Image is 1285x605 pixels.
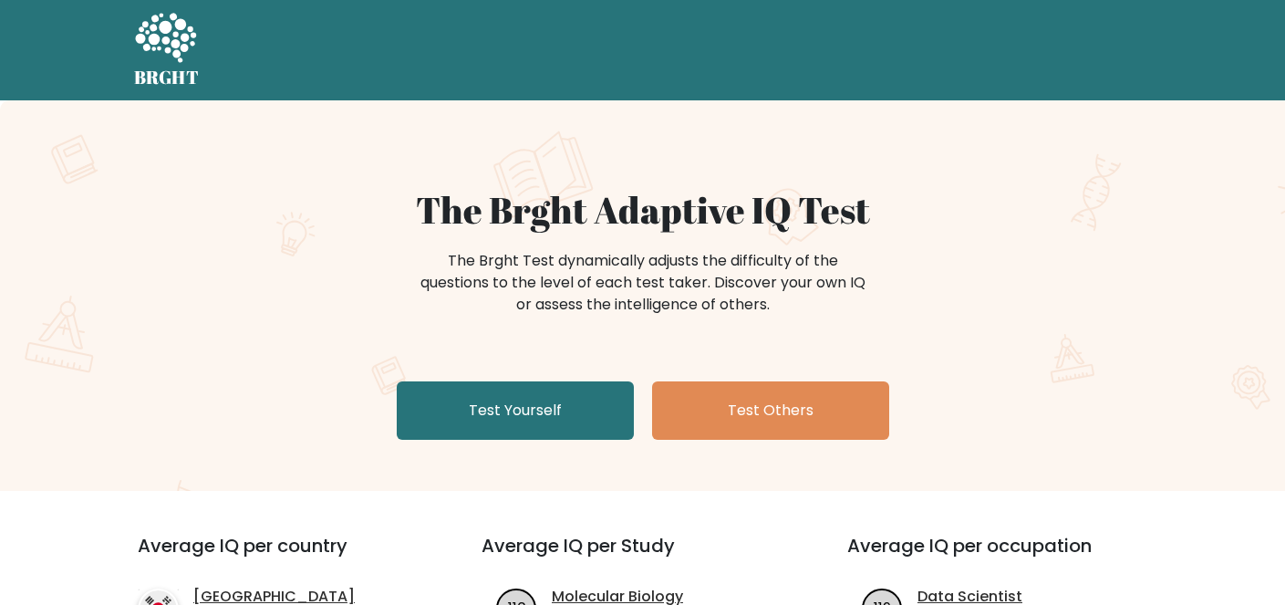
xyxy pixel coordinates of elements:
h3: Average IQ per country [138,535,416,579]
a: Test Others [652,381,889,440]
a: Test Yourself [397,381,634,440]
h3: Average IQ per occupation [847,535,1169,579]
h5: BRGHT [134,67,200,89]
h3: Average IQ per Study [482,535,803,579]
div: The Brght Test dynamically adjusts the difficulty of the questions to the level of each test take... [415,250,871,316]
a: BRGHT [134,7,200,93]
h1: The Brght Adaptive IQ Test [198,188,1088,232]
